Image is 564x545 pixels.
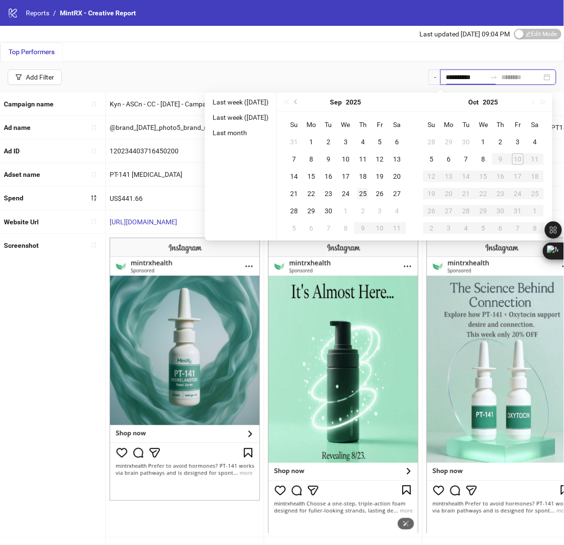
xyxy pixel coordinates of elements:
div: 16 [323,171,334,182]
div: 1 [340,205,351,217]
span: sort-ascending [90,148,97,154]
div: 31 [512,205,524,217]
div: 5 [288,222,300,234]
div: Kyn - ASCn - CC - [DATE] - Campaign [106,93,264,116]
div: 6 [495,222,507,234]
b: Website Url [4,218,39,226]
td: 2025-09-15 [303,168,320,185]
th: Th [492,116,509,133]
li: Last week ([DATE]) [209,112,272,123]
td: 2025-10-11 [389,220,406,237]
b: Adset name [4,171,40,178]
td: 2025-10-03 [509,133,527,151]
td: 2025-11-01 [527,202,544,220]
td: 2025-10-14 [458,168,475,185]
div: 3 [512,136,524,148]
div: 26 [374,188,386,199]
td: 2025-10-22 [475,185,492,202]
td: 2025-09-18 [354,168,372,185]
th: We [337,116,354,133]
button: Add Filter [8,70,62,85]
td: 2025-09-30 [458,133,475,151]
td: 2025-10-25 [527,185,544,202]
div: 2 [495,136,507,148]
th: Tu [458,116,475,133]
div: Add Filter [26,73,54,81]
a: [URL][DOMAIN_NAME] [110,218,177,226]
td: 2025-09-17 [337,168,354,185]
td: 2025-09-07 [285,151,303,168]
div: 17 [512,171,524,182]
td: 2025-11-03 [440,220,458,237]
button: Choose a month [469,93,479,112]
div: 22 [478,188,489,199]
div: 7 [512,222,524,234]
div: 9 [357,222,369,234]
td: 2025-10-17 [509,168,527,185]
div: 14 [288,171,300,182]
span: sort-descending [90,195,97,201]
div: 2 [357,205,369,217]
div: 21 [461,188,472,199]
td: 2025-10-04 [527,133,544,151]
td: 2025-10-26 [423,202,440,220]
div: 12 [426,171,438,182]
td: 2025-09-22 [303,185,320,202]
td: 2025-09-21 [285,185,303,202]
td: 2025-09-13 [389,151,406,168]
td: 2025-10-07 [458,151,475,168]
td: 2025-09-25 [354,185,372,202]
td: 2025-09-19 [372,168,389,185]
div: 28 [288,205,300,217]
td: 2025-09-28 [423,133,440,151]
div: 5 [478,222,489,234]
th: We [475,116,492,133]
th: Mo [303,116,320,133]
td: 2025-09-16 [320,168,337,185]
td: 2025-10-05 [285,220,303,237]
td: 2025-10-10 [509,151,527,168]
td: 2025-10-06 [440,151,458,168]
div: 3 [443,222,455,234]
div: 12 [374,153,386,165]
div: 1 [530,205,541,217]
div: 10 [512,153,524,165]
div: 11 [530,153,541,165]
span: sort-ascending [90,101,97,107]
div: 28 [461,205,472,217]
b: Spend [4,194,23,202]
span: sort-ascending [90,171,97,178]
td: 2025-10-15 [475,168,492,185]
div: 6 [392,136,403,148]
div: 11 [392,222,403,234]
div: 4 [357,136,369,148]
div: 10 [340,153,351,165]
td: 2025-10-04 [389,202,406,220]
b: Ad ID [4,147,20,155]
td: 2025-10-27 [440,202,458,220]
div: 9 [495,153,507,165]
div: 17 [340,171,351,182]
td: 2025-10-31 [509,202,527,220]
a: Reports [24,8,51,18]
td: 2025-10-13 [440,168,458,185]
td: 2025-10-16 [492,168,509,185]
div: 16 [495,171,507,182]
div: 13 [392,153,403,165]
div: - [429,70,440,85]
td: 2025-10-12 [423,168,440,185]
td: 2025-11-05 [475,220,492,237]
td: 2025-09-28 [285,202,303,220]
div: US$441.66 [106,186,264,209]
button: Previous month (PageUp) [291,93,302,112]
div: 2 [323,136,334,148]
td: 2025-10-19 [423,185,440,202]
td: 2025-09-02 [320,133,337,151]
td: 2025-10-18 [527,168,544,185]
td: 2025-10-09 [354,220,372,237]
div: 7 [288,153,300,165]
td: 2025-10-08 [337,220,354,237]
td: 2025-10-30 [492,202,509,220]
td: 2025-10-01 [475,133,492,151]
div: 2 [426,222,438,234]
